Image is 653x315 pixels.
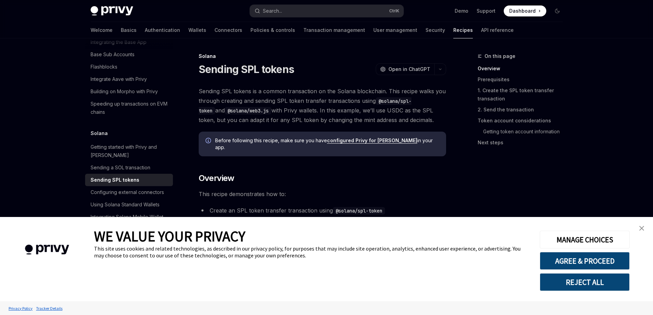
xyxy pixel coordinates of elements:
span: Overview [199,173,234,184]
div: Sending a SOL transaction [91,163,150,172]
span: This recipe demonstrates how to: [199,189,446,199]
span: On this page [485,52,515,60]
span: Before following this recipe, make sure you have in your app. [215,137,439,151]
span: WE VALUE YOUR PRIVACY [94,227,245,245]
div: This site uses cookies and related technologies, as described in our privacy policy, for purposes... [94,245,529,259]
span: Dashboard [509,8,536,14]
span: Open in ChatGPT [388,66,430,73]
a: Overview [478,63,568,74]
a: API reference [481,22,514,38]
div: Base Sub Accounts [91,50,135,59]
a: Policies & controls [250,22,295,38]
a: Integrating Solana Mobile Wallet Adapter [85,211,173,231]
div: Search... [263,7,282,15]
a: Base Sub Accounts [85,48,173,61]
a: Sending a SOL transaction [85,161,173,174]
span: Sending SPL tokens is a common transaction on the Solana blockchain. This recipe walks you throug... [199,86,446,125]
span: Ctrl K [389,8,399,14]
button: Open search [250,5,404,17]
button: REJECT ALL [540,273,630,291]
img: close banner [639,226,644,231]
a: Configuring external connectors [85,186,173,198]
div: Integrating Solana Mobile Wallet Adapter [91,213,169,229]
div: Using Solana Standard Wallets [91,201,160,209]
a: Connectors [214,22,242,38]
a: Speeding up transactions on EVM chains [85,98,173,118]
code: @solana/spl-token [333,207,385,215]
a: Flashblocks [85,61,173,73]
a: 2. Send the transaction [478,104,568,115]
a: Wallets [188,22,206,38]
a: Support [477,8,495,14]
button: Toggle dark mode [552,5,563,16]
button: AGREE & PROCEED [540,252,630,270]
div: Configuring external connectors [91,188,164,196]
a: Prerequisites [478,74,568,85]
a: Token account considerations [478,115,568,126]
a: Building on Morpho with Privy [85,85,173,98]
h5: Solana [91,129,108,137]
img: company logo [10,235,84,265]
a: Demo [455,8,468,14]
a: Tracker Details [34,302,64,314]
a: close banner [635,221,649,235]
a: Getting started with Privy and [PERSON_NAME] [85,141,173,161]
button: MANAGE CHOICES [540,231,630,249]
a: Getting token account information [478,126,568,137]
div: Flashblocks [91,63,117,71]
div: Speeding up transactions on EVM chains [91,100,169,116]
svg: Info [206,138,212,145]
a: Authentication [145,22,180,38]
a: User management [373,22,417,38]
img: dark logo [91,6,133,16]
a: Basics [121,22,137,38]
code: @solana/web3.js [225,107,271,114]
div: Sending SPL tokens [91,176,139,184]
a: Recipes [453,22,473,38]
a: Next steps [478,137,568,148]
a: Welcome [91,22,113,38]
div: Getting started with Privy and [PERSON_NAME] [91,143,169,159]
a: Transaction management [303,22,365,38]
div: Solana [199,53,446,60]
h1: Sending SPL tokens [199,63,294,75]
a: Sending SPL tokens [85,174,173,186]
a: Privacy Policy [7,302,34,314]
a: Dashboard [504,5,546,16]
a: 1. Create the SPL token transfer transaction [478,85,568,104]
li: Create an SPL token transfer transaction using [199,206,446,215]
button: Open in ChatGPT [376,63,434,75]
a: Security [425,22,445,38]
a: Integrate Aave with Privy [85,73,173,85]
a: Using Solana Standard Wallets [85,198,173,211]
div: Integrate Aave with Privy [91,75,147,83]
div: Building on Morpho with Privy [91,87,158,96]
a: configured Privy for [PERSON_NAME] [327,137,417,144]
